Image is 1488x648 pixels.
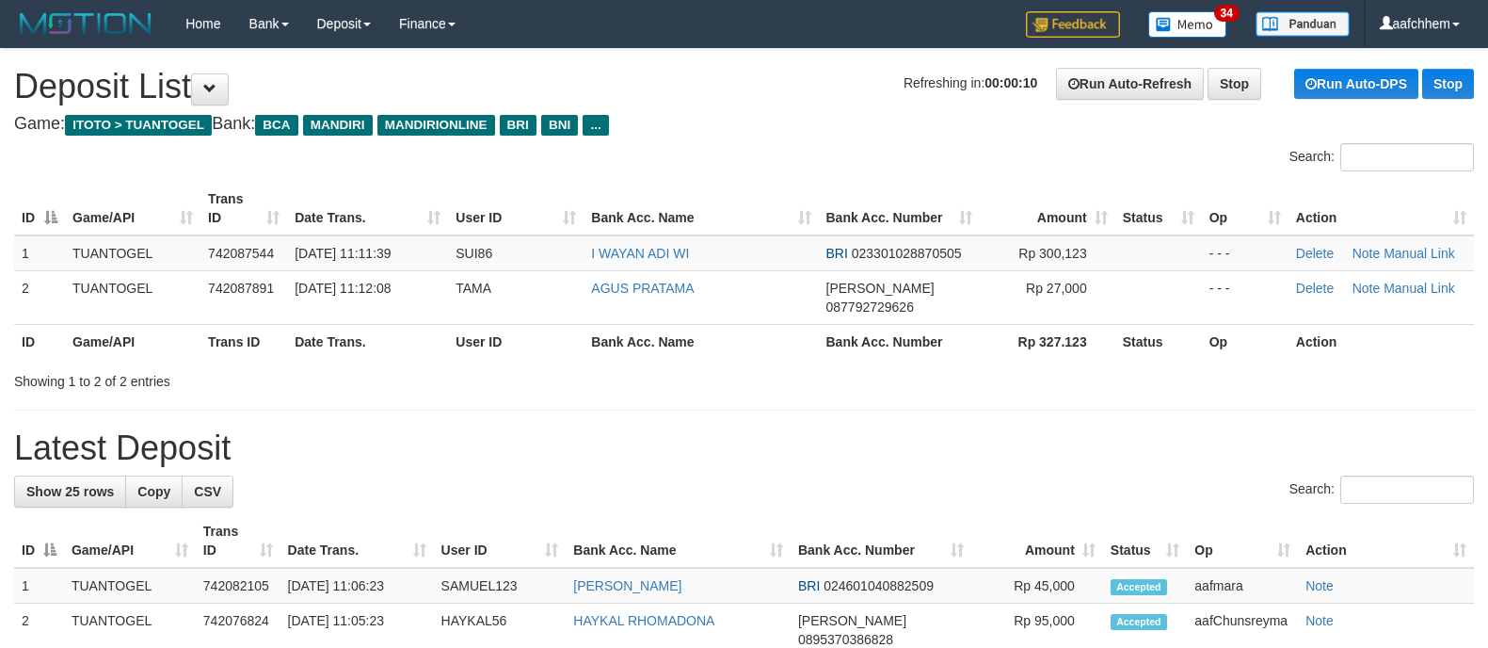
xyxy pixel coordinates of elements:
[826,281,935,296] span: [PERSON_NAME]
[280,568,434,604] td: [DATE] 11:06:23
[14,9,157,38] img: MOTION_logo.png
[573,578,681,593] a: [PERSON_NAME]
[1298,514,1474,568] th: Action: activate to sort column ascending
[1305,613,1334,628] a: Note
[14,476,126,508] a: Show 25 rows
[14,68,1474,105] h1: Deposit List
[14,364,606,391] div: Showing 1 to 2 of 2 entries
[584,182,818,235] th: Bank Acc. Name: activate to sort column ascending
[1340,476,1474,504] input: Search:
[1294,69,1418,99] a: Run Auto-DPS
[14,324,65,359] th: ID
[826,246,848,261] span: BRI
[182,476,233,508] a: CSV
[295,246,391,261] span: [DATE] 11:11:39
[1202,270,1288,324] td: - - -
[591,246,689,261] a: I WAYAN ADI WI
[1111,614,1167,630] span: Accepted
[798,578,820,593] span: BRI
[591,281,694,296] a: AGUS PRATAMA
[1018,246,1086,261] span: Rp 300,123
[852,246,962,261] span: Copy 023301028870505 to clipboard
[573,613,714,628] a: HAYKAL RHOMADONA
[14,568,64,604] td: 1
[541,115,578,136] span: BNI
[1111,579,1167,595] span: Accepted
[14,182,65,235] th: ID: activate to sort column descending
[14,235,65,271] td: 1
[1384,246,1455,261] a: Manual Link
[904,75,1037,90] span: Refreshing in:
[583,115,608,136] span: ...
[280,514,434,568] th: Date Trans.: activate to sort column ascending
[584,324,818,359] th: Bank Acc. Name
[1288,182,1474,235] th: Action: activate to sort column ascending
[14,514,64,568] th: ID: activate to sort column descending
[14,429,1474,467] h1: Latest Deposit
[819,324,980,359] th: Bank Acc. Number
[196,568,280,604] td: 742082105
[456,281,491,296] span: TAMA
[137,484,170,499] span: Copy
[824,578,934,593] span: Copy 024601040882509 to clipboard
[1103,514,1187,568] th: Status: activate to sort column ascending
[65,235,200,271] td: TUANTOGEL
[566,514,791,568] th: Bank Acc. Name: activate to sort column ascending
[826,300,914,315] span: Copy 087792729626 to clipboard
[1208,68,1261,100] a: Stop
[65,270,200,324] td: TUANTOGEL
[1202,235,1288,271] td: - - -
[1115,324,1202,359] th: Status
[1026,281,1087,296] span: Rp 27,000
[287,182,448,235] th: Date Trans.: activate to sort column ascending
[1340,143,1474,171] input: Search:
[377,115,495,136] span: MANDIRIONLINE
[448,182,584,235] th: User ID: activate to sort column ascending
[1288,324,1474,359] th: Action
[125,476,183,508] a: Copy
[26,484,114,499] span: Show 25 rows
[798,613,906,628] span: [PERSON_NAME]
[1289,476,1474,504] label: Search:
[200,324,287,359] th: Trans ID
[1187,514,1298,568] th: Op: activate to sort column ascending
[819,182,980,235] th: Bank Acc. Number: activate to sort column ascending
[980,182,1115,235] th: Amount: activate to sort column ascending
[1187,568,1298,604] td: aafmara
[65,324,200,359] th: Game/API
[208,281,274,296] span: 742087891
[791,514,971,568] th: Bank Acc. Number: activate to sort column ascending
[1296,281,1334,296] a: Delete
[14,115,1474,134] h4: Game: Bank:
[200,182,287,235] th: Trans ID: activate to sort column ascending
[1289,143,1474,171] label: Search:
[1202,324,1288,359] th: Op
[64,568,196,604] td: TUANTOGEL
[196,514,280,568] th: Trans ID: activate to sort column ascending
[1296,246,1334,261] a: Delete
[65,182,200,235] th: Game/API: activate to sort column ascending
[434,514,567,568] th: User ID: activate to sort column ascending
[434,568,567,604] td: SAMUEL123
[1352,246,1381,261] a: Note
[255,115,297,136] span: BCA
[303,115,373,136] span: MANDIRI
[971,514,1103,568] th: Amount: activate to sort column ascending
[1256,11,1350,37] img: panduan.png
[971,568,1103,604] td: Rp 45,000
[64,514,196,568] th: Game/API: activate to sort column ascending
[1352,281,1381,296] a: Note
[1305,578,1334,593] a: Note
[1422,69,1474,99] a: Stop
[208,246,274,261] span: 742087544
[1202,182,1288,235] th: Op: activate to sort column ascending
[287,324,448,359] th: Date Trans.
[980,324,1115,359] th: Rp 327.123
[1056,68,1204,100] a: Run Auto-Refresh
[500,115,536,136] span: BRI
[1026,11,1120,38] img: Feedback.jpg
[456,246,492,261] span: SUI86
[194,484,221,499] span: CSV
[984,75,1037,90] strong: 00:00:10
[1148,11,1227,38] img: Button%20Memo.svg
